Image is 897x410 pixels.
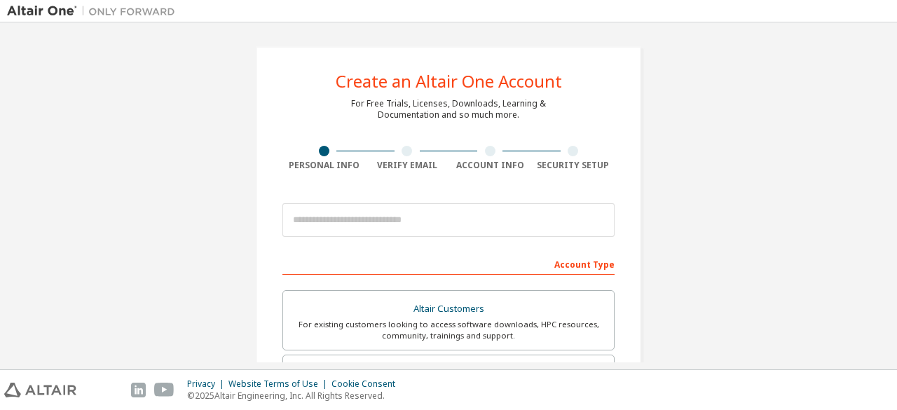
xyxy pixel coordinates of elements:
[282,252,615,275] div: Account Type
[351,98,546,121] div: For Free Trials, Licenses, Downloads, Learning & Documentation and so much more.
[187,390,404,402] p: © 2025 Altair Engineering, Inc. All Rights Reserved.
[187,378,228,390] div: Privacy
[331,378,404,390] div: Cookie Consent
[154,383,174,397] img: youtube.svg
[228,378,331,390] div: Website Terms of Use
[282,160,366,171] div: Personal Info
[336,73,562,90] div: Create an Altair One Account
[532,160,615,171] div: Security Setup
[292,299,605,319] div: Altair Customers
[4,383,76,397] img: altair_logo.svg
[292,319,605,341] div: For existing customers looking to access software downloads, HPC resources, community, trainings ...
[7,4,182,18] img: Altair One
[448,160,532,171] div: Account Info
[366,160,449,171] div: Verify Email
[131,383,146,397] img: linkedin.svg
